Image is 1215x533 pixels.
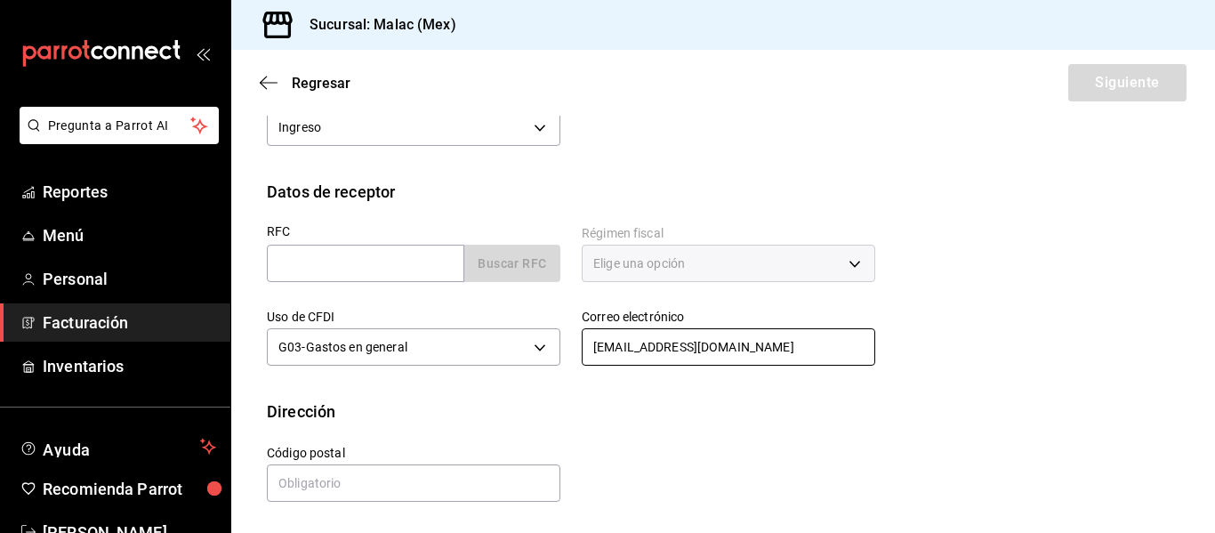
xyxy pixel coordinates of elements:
[43,354,216,378] span: Inventarios
[267,464,560,502] input: Obligatorio
[196,46,210,61] button: open_drawer_menu
[582,311,875,323] label: Correo electrónico
[267,180,395,204] div: Datos de receptor
[582,245,875,282] div: Elige una opción
[278,118,321,136] span: Ingreso
[43,436,193,457] span: Ayuda
[267,447,560,459] label: Código postal
[267,225,560,238] label: RFC
[43,180,216,204] span: Reportes
[582,227,875,239] label: Régimen fiscal
[295,14,456,36] h3: Sucursal: Malac (Mex)
[12,129,219,148] a: Pregunta a Parrot AI
[278,338,407,356] span: G03 - Gastos en general
[43,311,216,335] span: Facturación
[292,75,350,92] span: Regresar
[267,400,335,424] div: Dirección
[260,75,350,92] button: Regresar
[43,223,216,247] span: Menú
[20,107,219,144] button: Pregunta a Parrot AI
[48,117,191,135] span: Pregunta a Parrot AI
[267,311,560,323] label: Uso de CFDI
[43,267,216,291] span: Personal
[43,477,216,501] span: Recomienda Parrot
